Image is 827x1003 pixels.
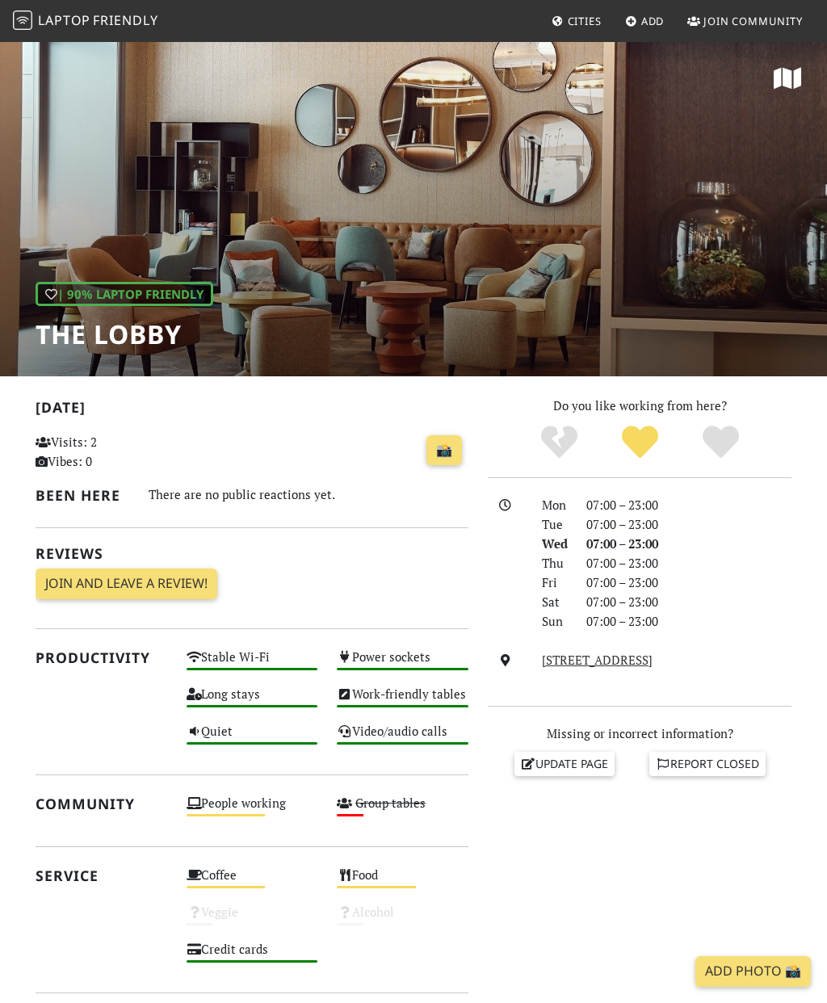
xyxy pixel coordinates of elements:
[577,534,801,553] div: 07:00 – 23:00
[36,569,217,599] a: Join and leave a review!
[36,545,468,562] h2: Reviews
[577,553,801,573] div: 07:00 – 23:00
[488,724,791,743] p: Missing or incorrect information?
[177,720,328,757] div: Quiet
[532,611,577,631] div: Sun
[327,720,478,757] div: Video/audio calls
[327,646,478,683] div: Power sockets
[36,319,213,350] h1: THE LOBBY
[38,11,90,29] span: Laptop
[599,424,680,460] div: Yes
[36,282,213,306] div: | 90% Laptop Friendly
[177,792,328,829] div: People working
[641,14,665,28] span: Add
[577,592,801,611] div: 07:00 – 23:00
[681,6,809,36] a: Join Community
[695,956,811,987] a: Add Photo 📸
[149,484,468,506] div: There are no public reactions yet.
[649,752,766,776] a: Report closed
[703,14,803,28] span: Join Community
[577,495,801,514] div: 07:00 – 23:00
[36,399,468,422] h2: [DATE]
[13,7,158,36] a: LaptopFriendly LaptopFriendly
[177,938,328,976] div: Credit cards
[542,652,653,668] a: [STREET_ADDRESS]
[532,514,577,534] div: Tue
[177,646,328,683] div: Stable Wi-Fi
[36,867,167,884] h2: Service
[532,534,577,553] div: Wed
[532,592,577,611] div: Sat
[327,864,478,901] div: Food
[36,795,167,812] h2: Community
[36,649,167,666] h2: Productivity
[619,6,671,36] a: Add
[514,752,615,776] a: Update page
[680,424,761,460] div: Definitely!
[532,553,577,573] div: Thu
[577,514,801,534] div: 07:00 – 23:00
[327,901,478,938] div: Alcohol
[518,424,599,460] div: No
[177,901,328,938] div: Veggie
[532,573,577,592] div: Fri
[327,683,478,720] div: Work-friendly tables
[355,795,426,811] s: Group tables
[93,11,157,29] span: Friendly
[177,864,328,901] div: Coffee
[36,432,167,471] p: Visits: 2 Vibes: 0
[577,573,801,592] div: 07:00 – 23:00
[577,611,801,631] div: 07:00 – 23:00
[13,10,32,30] img: LaptopFriendly
[545,6,608,36] a: Cities
[568,14,602,28] span: Cities
[532,495,577,514] div: Mon
[488,396,791,415] p: Do you like working from here?
[36,487,129,504] h2: Been here
[177,683,328,720] div: Long stays
[426,435,462,466] a: 📸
